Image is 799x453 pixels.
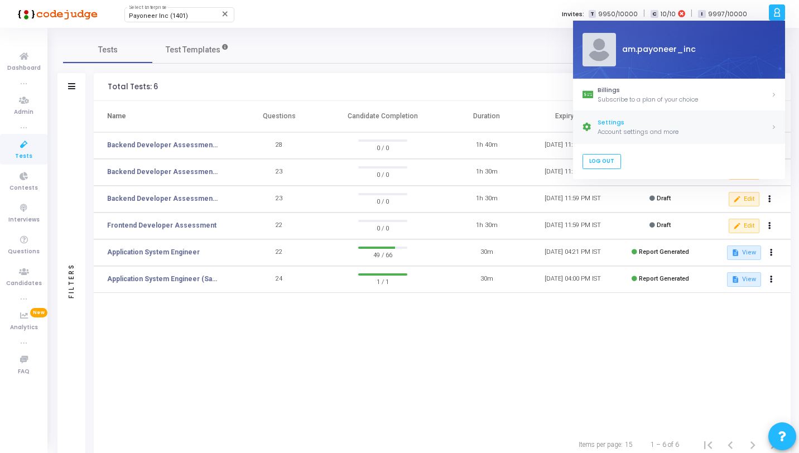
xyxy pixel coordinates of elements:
[18,367,30,377] span: FAQ
[108,83,158,91] div: Total Tests: 6
[236,132,323,159] td: 28
[8,215,40,225] span: Interviews
[598,95,771,104] div: Subscribe to a plan of your choice
[107,194,219,204] a: Backend Developer Assessment (C# & .Net)
[129,12,188,20] span: Payoneer Inc (1401)
[530,186,616,213] td: [DATE] 11:59 PM IST
[598,85,771,95] div: Billings
[708,9,747,19] span: 9997/10000
[14,3,98,25] img: logo
[731,276,739,283] mat-icon: description
[107,247,200,257] a: Application System Engineer
[166,44,220,56] span: Test Templates
[579,440,623,450] div: Items per page:
[729,192,759,206] button: Edit
[573,111,785,143] a: SettingsAccount settings and more
[358,249,408,260] span: 49 / 66
[530,266,616,293] td: [DATE] 04:00 PM IST
[444,213,530,239] td: 1h 30m
[107,167,219,177] a: Backend Developer Assessment ([GEOGRAPHIC_DATA])
[530,132,616,159] td: [DATE] 11:59 PM IST
[691,8,692,20] span: |
[66,219,76,342] div: Filters
[15,152,32,161] span: Tests
[444,132,530,159] td: 1h 40m
[236,186,323,213] td: 23
[107,220,216,230] a: Frontend Developer Assessment
[98,44,118,56] span: Tests
[530,159,616,186] td: [DATE] 11:59 PM IST
[661,9,676,19] span: 10/10
[625,440,633,450] div: 15
[729,219,759,233] button: Edit
[10,323,38,332] span: Analytics
[589,10,596,18] span: T
[573,79,785,111] a: BillingsSubscribe to a plan of your choice
[8,247,40,257] span: Questions
[733,222,741,230] mat-icon: edit
[444,239,530,266] td: 30m
[14,108,33,117] span: Admin
[651,10,658,18] span: C
[598,118,771,128] div: Settings
[444,159,530,186] td: 1h 30m
[236,213,323,239] td: 22
[562,9,584,19] label: Invites:
[639,248,689,256] span: Report Generated
[530,239,616,266] td: [DATE] 04:21 PM IST
[107,274,219,284] a: Application System Engineer (Sample Test)
[7,64,41,73] span: Dashboard
[30,308,47,317] span: New
[9,184,38,193] span: Contests
[358,222,408,233] span: 0 / 0
[358,195,408,206] span: 0 / 0
[643,8,645,20] span: |
[322,101,443,132] th: Candidate Completion
[236,159,323,186] td: 23
[727,272,761,287] button: View
[698,10,705,18] span: I
[358,168,408,180] span: 0 / 0
[530,213,616,239] td: [DATE] 11:59 PM IST
[236,239,323,266] td: 22
[6,279,42,288] span: Candidates
[582,154,620,169] a: Log Out
[236,266,323,293] td: 24
[727,245,761,260] button: View
[530,101,616,132] th: Expiry Time
[358,142,408,153] span: 0 / 0
[639,275,689,282] span: Report Generated
[733,195,741,203] mat-icon: edit
[657,195,671,202] span: Draft
[731,249,739,257] mat-icon: description
[444,186,530,213] td: 1h 30m
[221,9,230,18] mat-icon: Clear
[582,33,615,66] img: Profile Picture
[236,101,323,132] th: Questions
[598,9,638,19] span: 9950/10000
[358,276,408,287] span: 1 / 1
[657,221,671,229] span: Draft
[444,101,530,132] th: Duration
[651,440,679,450] div: 1 – 6 of 6
[94,101,236,132] th: Name
[615,44,776,56] div: am.payoneer_inc
[598,127,771,137] div: Account settings and more
[444,266,530,293] td: 30m
[107,140,219,150] a: Backend Developer Assessment (C# & .Net)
